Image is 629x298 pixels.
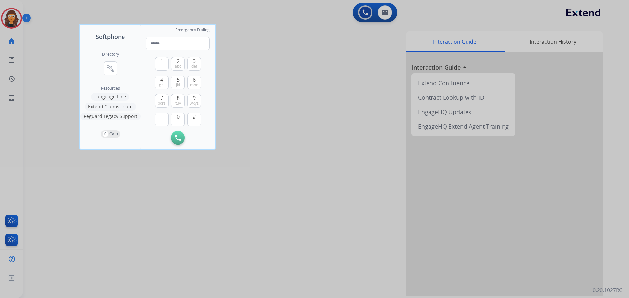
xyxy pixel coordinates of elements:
[85,103,136,111] button: Extend Claims Team
[175,135,181,141] img: call-button
[187,57,201,71] button: 3def
[191,64,197,69] span: def
[171,94,185,108] button: 8tuv
[102,52,119,57] h2: Directory
[176,82,180,88] span: jkl
[190,101,199,106] span: wxyz
[177,113,180,121] span: 0
[175,64,181,69] span: abc
[177,94,180,102] span: 8
[155,76,169,89] button: 4ghi
[155,57,169,71] button: 1
[193,57,196,65] span: 3
[160,76,163,84] span: 4
[80,113,141,120] button: Reguard Legacy Support
[187,113,201,126] button: #
[177,57,180,65] span: 2
[155,113,169,126] button: +
[190,82,198,88] span: mno
[177,76,180,84] span: 5
[160,94,163,102] span: 7
[96,32,125,41] span: Softphone
[193,76,196,84] span: 6
[160,57,163,65] span: 1
[101,86,120,91] span: Resources
[171,113,185,126] button: 0
[171,76,185,89] button: 5jkl
[91,93,129,101] button: Language Line
[101,130,120,138] button: 0Calls
[193,94,196,102] span: 9
[171,57,185,71] button: 2abc
[160,113,163,121] span: +
[109,131,118,137] p: Calls
[158,101,166,106] span: pqrs
[103,131,108,137] p: 0
[593,286,622,294] p: 0.20.1027RC
[187,76,201,89] button: 6mno
[155,94,169,108] button: 7pqrs
[187,94,201,108] button: 9wxyz
[175,27,210,33] span: Emergency Dialing
[193,113,196,121] span: #
[175,101,181,106] span: tuv
[159,82,164,88] span: ghi
[106,64,114,72] mat-icon: connect_without_contact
